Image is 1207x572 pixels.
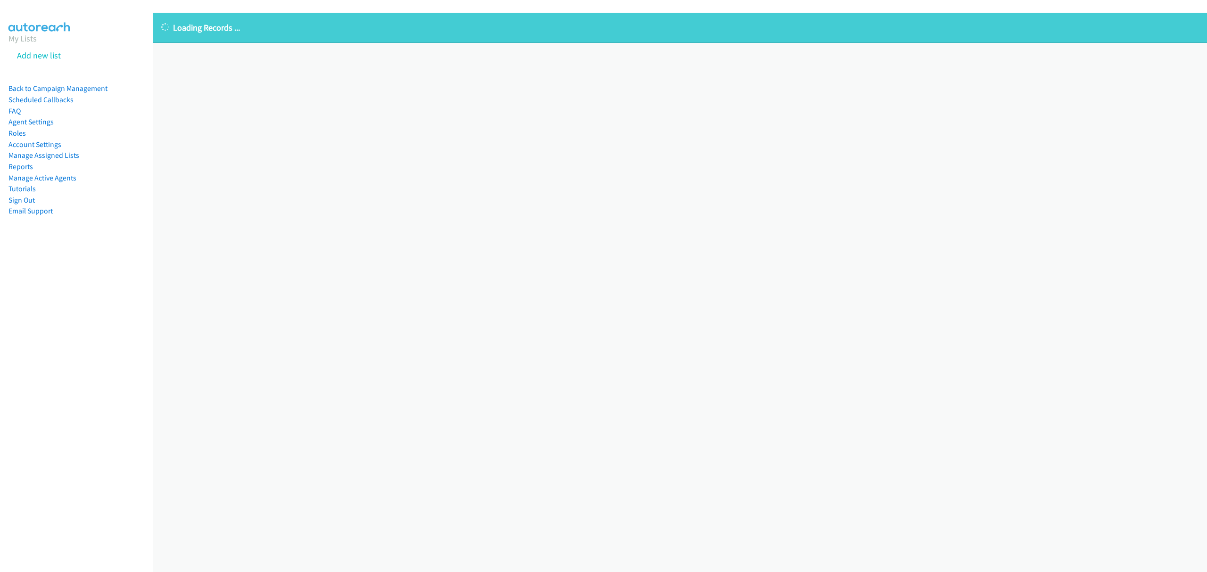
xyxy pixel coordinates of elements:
a: Account Settings [8,140,61,149]
a: My Lists [8,33,37,44]
p: Loading Records ... [161,21,1199,34]
a: Manage Assigned Lists [8,151,79,160]
a: Add new list [17,50,61,61]
a: Agent Settings [8,117,54,126]
a: FAQ [8,106,21,115]
a: Sign Out [8,196,35,204]
a: Scheduled Callbacks [8,95,74,104]
a: Back to Campaign Management [8,84,107,93]
a: Reports [8,162,33,171]
a: Email Support [8,206,53,215]
a: Manage Active Agents [8,173,76,182]
a: Tutorials [8,184,36,193]
a: Roles [8,129,26,138]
